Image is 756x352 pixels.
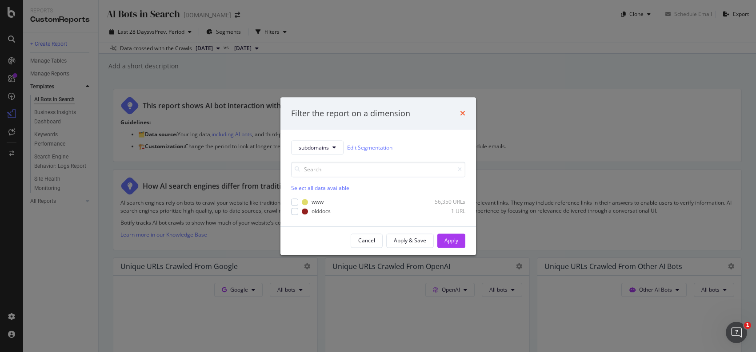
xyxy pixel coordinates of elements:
a: Edit Segmentation [347,143,392,152]
div: times [460,108,465,119]
iframe: Intercom live chat [726,322,747,343]
span: 1 [744,322,751,329]
div: Apply [444,237,458,244]
button: Apply & Save [386,233,434,248]
div: Apply & Save [394,237,426,244]
button: Cancel [351,233,383,248]
div: Filter the report on a dimension [291,108,410,119]
div: Cancel [358,237,375,244]
div: 1 URL [422,208,465,215]
div: Select all data available [291,185,465,192]
div: www [312,198,324,206]
input: Search [291,162,465,178]
div: 56,350 URLs [422,198,465,206]
div: modal [280,97,476,255]
span: subdomains [299,144,329,151]
div: olddocs [312,208,331,215]
button: subdomains [291,141,344,155]
button: Apply [437,233,465,248]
